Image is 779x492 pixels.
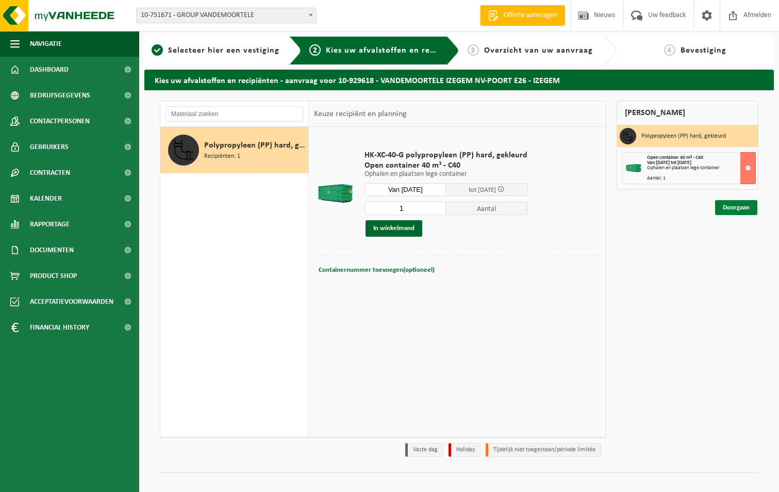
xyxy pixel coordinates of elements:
[30,289,113,315] span: Acceptatievoorwaarden
[405,443,443,457] li: Vaste dag
[30,108,90,134] span: Contactpersonen
[617,101,758,125] div: [PERSON_NAME]
[160,127,308,173] button: Polypropyleen (PP) hard, gekleurd Recipiënten: 1
[486,443,601,457] li: Tijdelijk niet toegestaan/période limitée
[165,106,303,122] input: Materiaal zoeken
[30,134,69,160] span: Gebruikers
[364,171,527,178] p: Ophalen en plaatsen lege container
[152,44,163,56] span: 1
[30,160,70,186] span: Contracten
[664,44,675,56] span: 4
[468,44,479,56] span: 3
[715,200,757,215] a: Doorgaan
[501,10,560,21] span: Offerte aanvragen
[319,267,435,273] span: Containernummer toevoegen(optioneel)
[647,166,755,171] div: Ophalen en plaatsen lege container
[30,263,77,289] span: Product Shop
[30,211,70,237] span: Rapportage
[364,183,446,196] input: Selecteer datum
[204,139,305,152] span: Polypropyleen (PP) hard, gekleurd
[647,176,755,181] div: Aantal: 1
[641,128,726,144] h3: Polypropyleen (PP) hard, gekleurd
[137,8,316,23] span: 10-751671 - GROUP VANDEMOORTELE
[144,70,774,90] h2: Kies uw afvalstoffen en recipiënten - aanvraag voor 10-929618 - VANDEMOORTELE IZEGEM NV-POORT E26...
[484,46,593,55] span: Overzicht van uw aanvraag
[30,237,74,263] span: Documenten
[647,155,703,160] span: Open container 40 m³ - C40
[30,31,62,57] span: Navigatie
[30,57,69,83] span: Dashboard
[30,83,90,108] span: Bedrijfsgegevens
[136,8,317,23] span: 10-751671 - GROUP VANDEMOORTELE
[309,101,412,127] div: Keuze recipiënt en planning
[150,44,281,57] a: 1Selecteer hier een vestiging
[30,186,62,211] span: Kalender
[446,202,527,215] span: Aantal
[480,5,565,26] a: Offerte aanvragen
[204,152,240,161] span: Recipiënten: 1
[318,263,436,277] button: Containernummer toevoegen(optioneel)
[326,46,468,55] span: Kies uw afvalstoffen en recipiënten
[309,44,321,56] span: 2
[647,160,691,166] strong: Van [DATE] tot [DATE]
[469,187,496,193] span: tot [DATE]
[449,443,480,457] li: Holiday
[366,220,422,237] button: In winkelmand
[364,150,527,160] span: HK-XC-40-G polypropyleen (PP) hard, gekleurd
[681,46,726,55] span: Bevestiging
[30,315,89,340] span: Financial History
[168,46,279,55] span: Selecteer hier een vestiging
[364,160,527,171] span: Open container 40 m³ - C40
